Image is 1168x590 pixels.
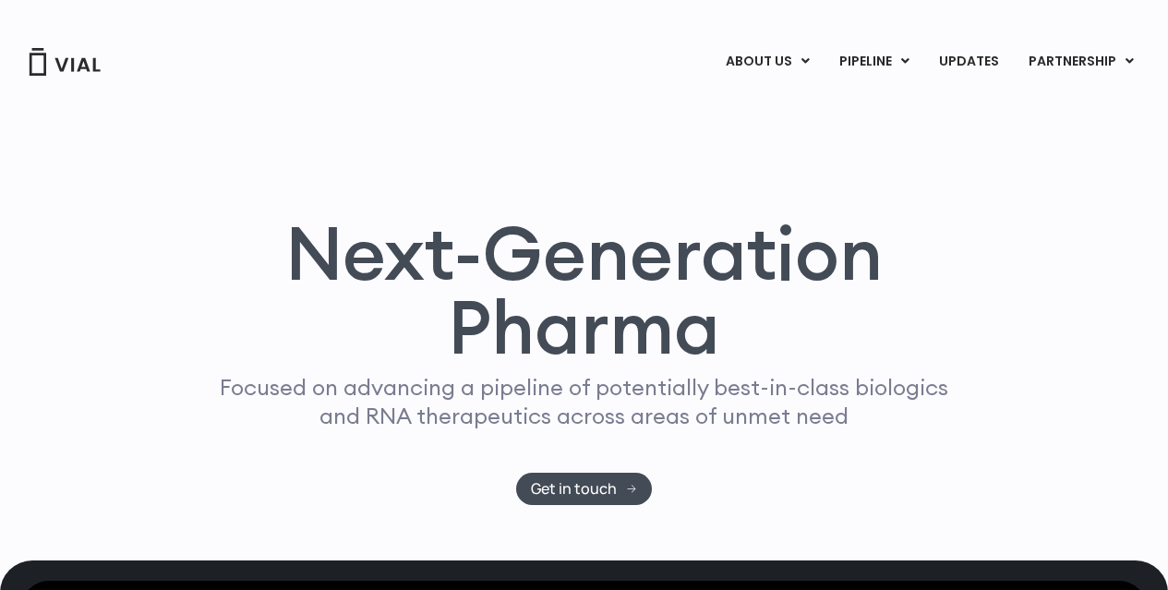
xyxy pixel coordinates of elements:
img: Vial Logo [28,48,102,76]
span: Get in touch [531,482,617,496]
a: PARTNERSHIPMenu Toggle [1014,46,1149,78]
a: Get in touch [516,473,652,505]
a: PIPELINEMenu Toggle [825,46,923,78]
h1: Next-Generation Pharma [185,216,984,364]
a: ABOUT USMenu Toggle [711,46,824,78]
a: UPDATES [924,46,1013,78]
p: Focused on advancing a pipeline of potentially best-in-class biologics and RNA therapeutics acros... [212,373,957,430]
